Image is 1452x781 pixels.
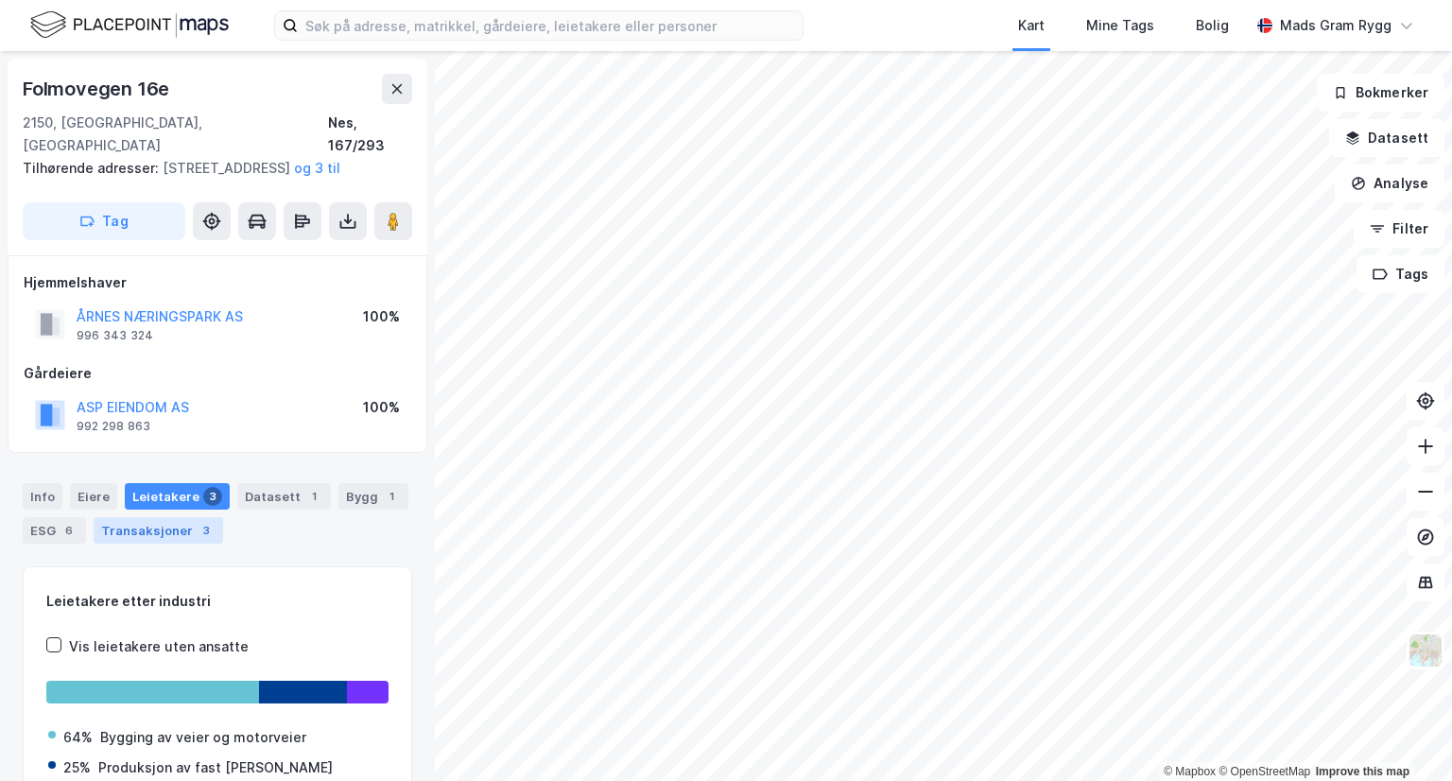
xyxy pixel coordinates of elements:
div: Eiere [70,483,117,510]
div: Mine Tags [1086,14,1154,37]
input: Søk på adresse, matrikkel, gårdeiere, leietakere eller personer [298,11,803,40]
div: 1 [304,487,323,506]
div: 100% [363,305,400,328]
div: Mads Gram Rygg [1280,14,1391,37]
button: Analyse [1335,165,1444,202]
div: Vis leietakere uten ansatte [69,635,249,658]
span: Tilhørende adresser: [23,160,163,176]
div: Bygging av veier og motorveier [100,726,306,749]
div: Datasett [237,483,331,510]
div: Nes, 167/293 [328,112,412,157]
div: Bygg [338,483,408,510]
div: Info [23,483,62,510]
div: 992 298 863 [77,419,150,434]
button: Tags [1357,255,1444,293]
iframe: Chat Widget [1357,690,1452,781]
div: Folmovegen 16e [23,74,173,104]
div: Leietakere etter industri [46,590,389,613]
div: 2150, [GEOGRAPHIC_DATA], [GEOGRAPHIC_DATA] [23,112,328,157]
button: Bokmerker [1317,74,1444,112]
button: Datasett [1329,119,1444,157]
div: Gårdeiere [24,362,411,385]
div: Bolig [1196,14,1229,37]
div: 64% [63,726,93,749]
div: 996 343 324 [77,328,153,343]
div: Kontrollprogram for chat [1357,690,1452,781]
div: 25% [63,756,91,779]
button: Filter [1354,210,1444,248]
div: Transaksjoner [94,517,223,544]
div: 100% [363,396,400,419]
div: 3 [203,487,222,506]
img: logo.f888ab2527a4732fd821a326f86c7f29.svg [30,9,229,42]
div: 3 [197,521,216,540]
div: Kart [1018,14,1045,37]
button: Tag [23,202,185,240]
a: Improve this map [1316,765,1409,778]
div: ESG [23,517,86,544]
div: [STREET_ADDRESS] [23,157,397,180]
img: Z [1408,633,1443,668]
div: Leietakere [125,483,230,510]
div: 1 [382,487,401,506]
a: Mapbox [1164,765,1216,778]
div: Hjemmelshaver [24,271,411,294]
a: OpenStreetMap [1219,765,1310,778]
div: 6 [60,521,78,540]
